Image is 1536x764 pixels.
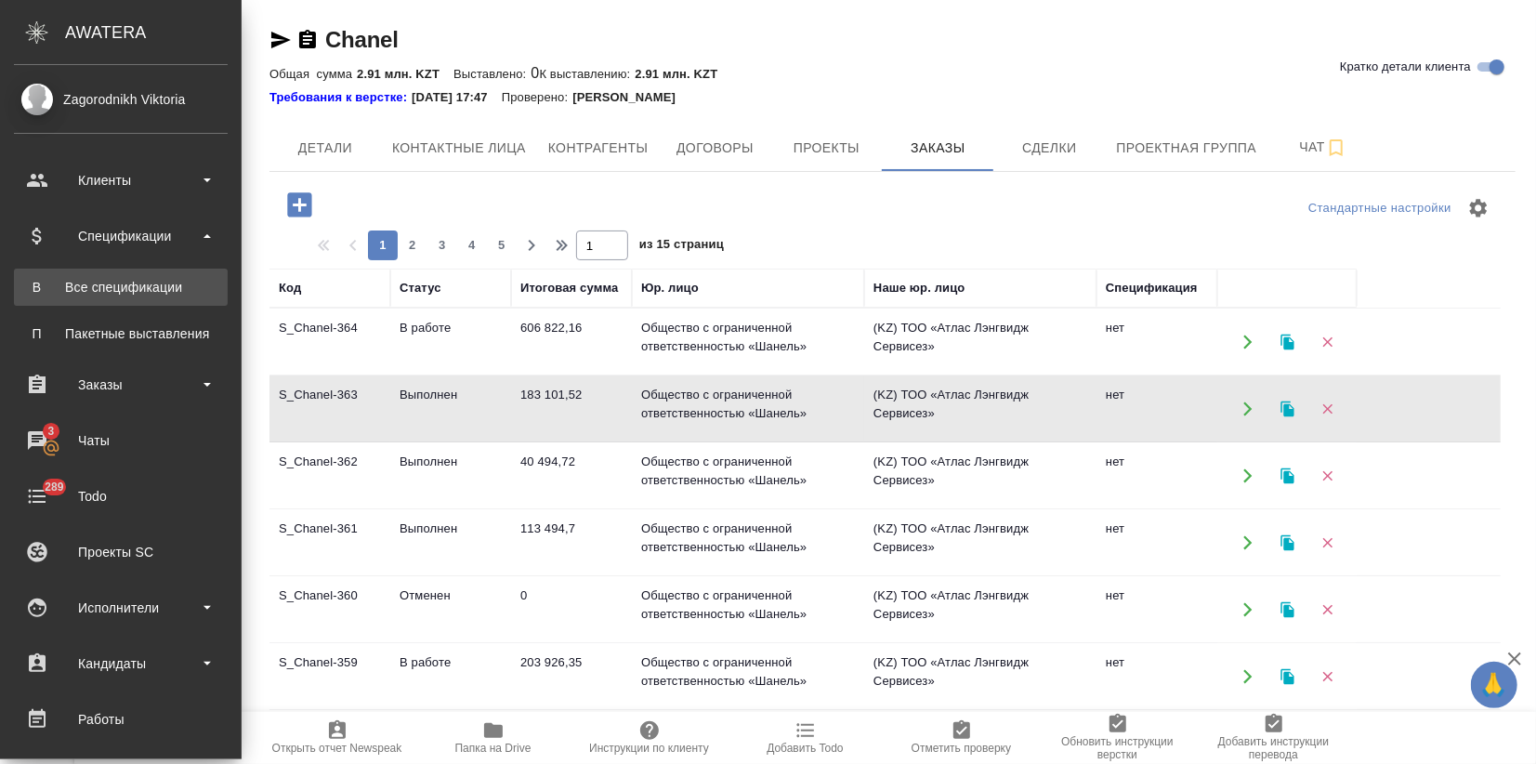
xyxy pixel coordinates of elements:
[390,577,511,642] td: Отменен
[36,422,65,441] span: 3
[511,443,632,508] td: 40 494,72
[14,166,228,194] div: Клиенты
[453,67,531,81] p: Выставлено:
[864,577,1096,642] td: (KZ) ТОО «Атлас Лэнгвидж Сервисез»
[864,443,1096,508] td: (KZ) ТОО «Атлас Лэнгвидж Сервисез»
[864,310,1096,375] td: (KZ) ТОО «Атлас Лэнгвидж Сервисез»
[390,510,511,575] td: Выполнен
[269,443,390,508] td: S_Chanel-362
[781,137,871,160] span: Проекты
[14,315,228,352] a: ППакетные выставления
[1478,665,1510,705] span: 🙏
[511,376,632,441] td: 183 101,52
[540,67,636,81] p: К выставлению:
[14,427,228,454] div: Чаты
[1040,712,1196,764] button: Обновить инструкции верстки
[767,742,843,755] span: Добавить Todo
[415,712,571,764] button: Папка на Drive
[1207,735,1341,761] span: Добавить инструкции перевода
[390,310,511,375] td: В работе
[1308,389,1346,428] button: Удалить
[572,88,689,107] p: [PERSON_NAME]
[502,88,573,107] p: Проверено:
[1308,590,1346,628] button: Удалить
[632,443,864,508] td: Общество с ограниченной ответственностью «Шанель»
[864,376,1096,441] td: (KZ) ТОО «Атлас Лэнгвидж Сервисез»
[1116,137,1256,160] span: Проектная группа
[14,482,228,510] div: Todo
[269,88,412,107] div: Нажми, чтобы открыть папку с инструкцией
[5,529,237,575] a: Проекты SC
[272,742,402,755] span: Открыть отчет Newspeak
[269,67,357,81] p: Общая сумма
[912,742,1011,755] span: Отметить проверку
[1268,657,1306,695] button: Клонировать
[269,310,390,375] td: S_Chanel-364
[14,371,228,399] div: Заказы
[1106,279,1198,297] div: Спецификация
[632,577,864,642] td: Общество с ограниченной ответственностью «Шанель»
[14,89,228,110] div: Zagorodnikh Viktoria
[487,236,517,255] span: 5
[281,137,370,160] span: Детали
[1228,657,1267,695] button: Открыть
[632,376,864,441] td: Общество с ограниченной ответственностью «Шанель»
[873,279,965,297] div: Наше юр. лицо
[14,269,228,306] a: ВВсе спецификации
[1340,58,1471,76] span: Кратко детали клиента
[390,443,511,508] td: Выполнен
[632,644,864,709] td: Общество с ограниченной ответственностью «Шанель»
[864,510,1096,575] td: (KZ) ТОО «Атлас Лэнгвидж Сервисез»
[1308,523,1346,561] button: Удалить
[65,14,242,51] div: AWATERA
[639,233,724,260] span: из 15 страниц
[1096,376,1217,441] td: нет
[398,236,427,255] span: 2
[14,538,228,566] div: Проекты SC
[269,29,292,51] button: Скопировать ссылку для ЯМессенджера
[412,88,502,107] p: [DATE] 17:47
[1096,310,1217,375] td: нет
[1004,137,1094,160] span: Сделки
[511,510,632,575] td: 113 494,7
[269,62,1516,85] div: 0
[864,644,1096,709] td: (KZ) ТОО «Атлас Лэнгвидж Сервисез»
[5,417,237,464] a: 3Чаты
[1268,523,1306,561] button: Клонировать
[23,324,218,343] div: Пакетные выставления
[269,88,412,107] a: Требования к верстке:
[548,137,649,160] span: Контрагенты
[1308,456,1346,494] button: Удалить
[511,644,632,709] td: 203 926,35
[1228,590,1267,628] button: Открыть
[390,376,511,441] td: Выполнен
[14,222,228,250] div: Спецификации
[487,231,517,260] button: 5
[33,478,75,496] span: 289
[571,712,728,764] button: Инструкции по клиенту
[1268,323,1306,361] button: Клонировать
[641,279,699,297] div: Юр. лицо
[670,137,759,160] span: Договоры
[269,376,390,441] td: S_Chanel-363
[14,705,228,733] div: Работы
[1279,136,1368,159] span: Чат
[325,27,399,52] a: Chanel
[390,644,511,709] td: В работе
[427,236,457,255] span: 3
[392,137,526,160] span: Контактные лица
[398,231,427,260] button: 2
[357,67,453,81] p: 2.91 млн. KZT
[632,510,864,575] td: Общество с ограниченной ответственностью «Шанель»
[632,310,864,375] td: Общество с ограниченной ответственностью «Шанель»
[511,310,632,375] td: 606 822,16
[269,644,390,709] td: S_Chanel-359
[1456,186,1501,231] span: Настроить таблицу
[455,742,532,755] span: Папка на Drive
[589,742,709,755] span: Инструкции по клиенту
[5,473,237,520] a: 289Todo
[1325,137,1347,159] svg: Подписаться
[1228,323,1267,361] button: Открыть
[1471,662,1517,708] button: 🙏
[1308,657,1346,695] button: Удалить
